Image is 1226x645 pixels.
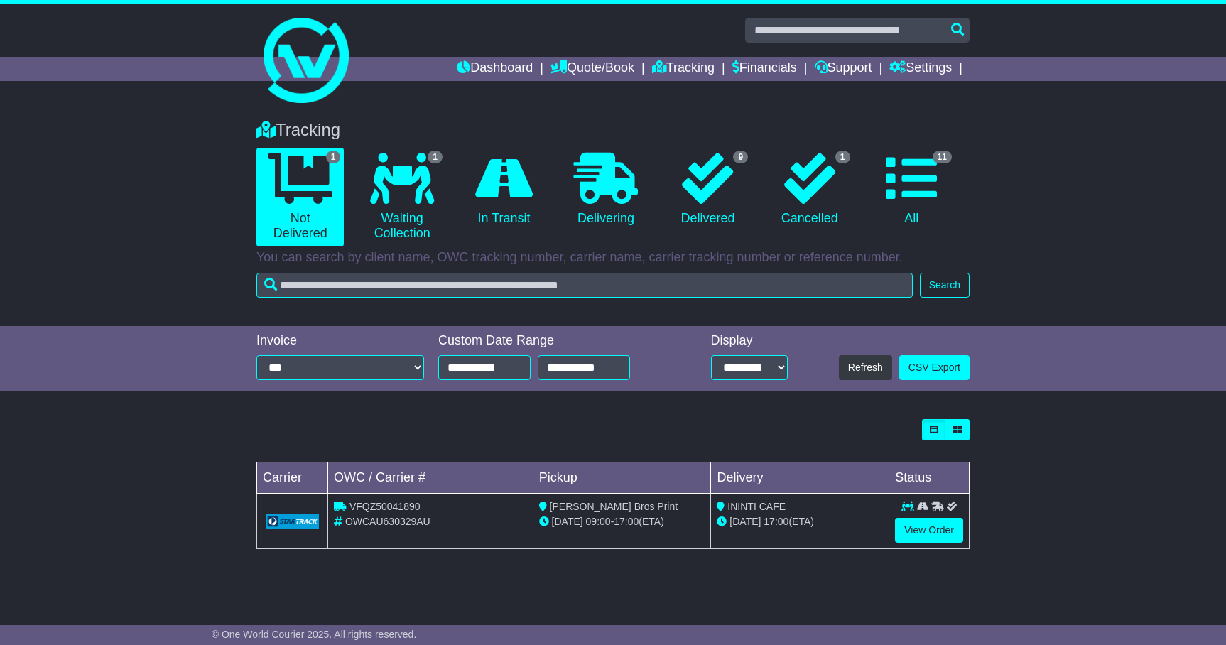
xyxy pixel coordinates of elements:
span: 1 [835,151,850,163]
a: Delivering [562,148,649,232]
span: 17:00 [764,516,788,527]
td: Pickup [533,462,711,494]
a: 9 Delivered [664,148,752,232]
span: [DATE] [729,516,761,527]
a: 1 Not Delivered [256,148,344,246]
div: Invoice [256,333,424,349]
td: Carrier [257,462,328,494]
span: 1 [428,151,443,163]
span: 11 [933,151,952,163]
span: 9 [733,151,748,163]
div: - (ETA) [539,514,705,529]
a: Settings [889,57,952,81]
a: 1 Cancelled [766,148,853,232]
span: [DATE] [552,516,583,527]
a: In Transit [460,148,548,232]
a: Tracking [652,57,715,81]
div: Tracking [249,120,977,141]
a: Support [815,57,872,81]
div: (ETA) [717,514,883,529]
a: 11 All [868,148,955,232]
img: GetCarrierServiceLogo [266,514,319,529]
a: CSV Export [899,355,970,380]
div: Custom Date Range [438,333,666,349]
span: ININTI CAFE [727,501,786,512]
a: Financials [732,57,797,81]
span: [PERSON_NAME] Bros Print [550,501,678,512]
span: VFQZ50041890 [349,501,421,512]
a: Quote/Book [550,57,634,81]
span: 17:00 [614,516,639,527]
span: 09:00 [586,516,611,527]
p: You can search by client name, OWC tracking number, carrier name, carrier tracking number or refe... [256,250,970,266]
td: Status [889,462,970,494]
span: OWCAU630329AU [345,516,430,527]
td: OWC / Carrier # [328,462,533,494]
a: View Order [895,518,963,543]
a: Dashboard [457,57,533,81]
span: © One World Courier 2025. All rights reserved. [212,629,417,640]
div: Display [711,333,788,349]
a: 1 Waiting Collection [358,148,445,246]
button: Search [920,273,970,298]
td: Delivery [711,462,889,494]
button: Refresh [839,355,892,380]
span: 1 [326,151,341,163]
